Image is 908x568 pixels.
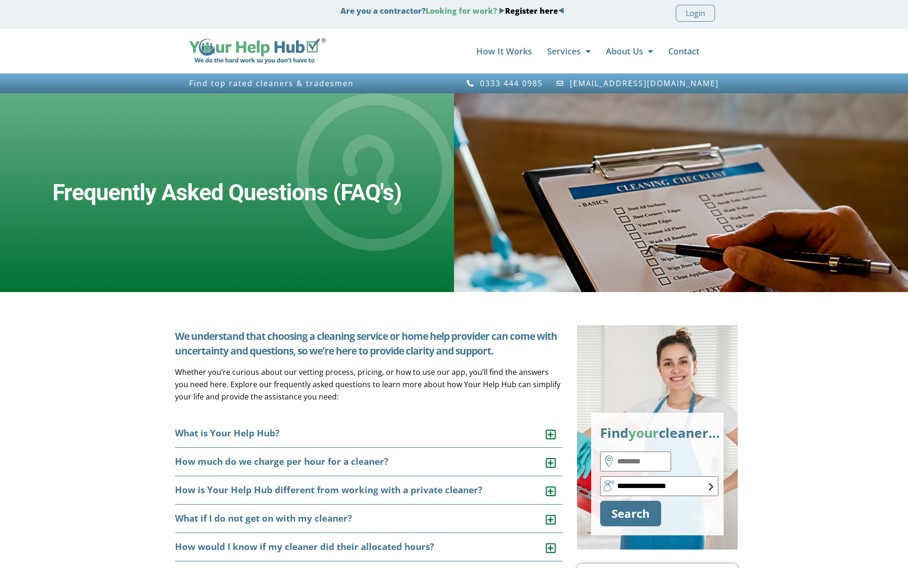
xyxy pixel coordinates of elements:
p: Find cleaner… [600,422,715,444]
a: [EMAIL_ADDRESS][DOMAIN_NAME] [556,79,719,88]
img: Blue Arrow - Right [499,8,505,14]
a: How It Works [476,42,532,61]
a: Login [676,5,715,22]
span: 0333 444 0985 [478,79,543,88]
img: Your Help Hub Wide Logo [189,38,326,64]
div: How would I know if my cleaner did their allocated hours? [175,533,563,561]
a: How is Your Help Hub different from working with a private cleaner? [175,484,482,496]
img: FAQs - select box form [709,483,713,490]
p: Whether you’re curious about our vetting process, pricing, or how to use our app, you’ll find the... [175,366,563,403]
div: What if I do not get on with my cleaner? [175,505,563,533]
a: Register here [505,6,558,16]
span: Looking for work? [426,6,497,16]
a: About Us [606,42,653,61]
div: How is Your Help Hub different from working with a private cleaner? [175,476,563,505]
span: Login [686,7,705,19]
a: What if I do not get on with my cleaner? [175,512,352,524]
h5: We understand that choosing a cleaning service or home help provider can come with uncertainty an... [175,329,563,358]
strong: Are you a contractor? [340,6,564,16]
span: your [629,424,659,442]
a: Contact [668,42,699,61]
a: What is Your Help Hub? [175,427,279,439]
a: How would I know if my cleaner did their allocated hours? [175,541,434,553]
h2: Frequently Asked Questions (FAQ's) [52,179,402,206]
a: Services [547,42,591,61]
h3: Find top rated cleaners & tradesmen [189,79,449,88]
div: What is Your Help Hub? [175,419,563,448]
div: How much do we charge per hour for a cleaner? [175,448,563,476]
a: 0333 444 0985 [466,79,543,88]
a: How much do we charge per hour for a cleaner? [175,455,388,468]
nav: Menu [335,42,699,61]
img: Blue Arrow - Left [558,8,564,14]
button: Search [600,501,661,526]
span: [EMAIL_ADDRESS][DOMAIN_NAME] [567,79,719,88]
